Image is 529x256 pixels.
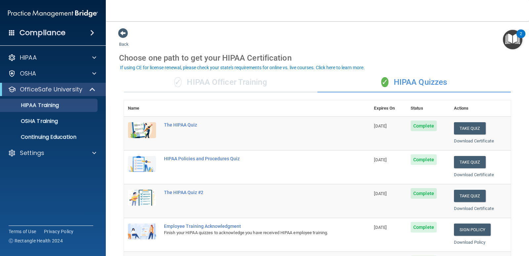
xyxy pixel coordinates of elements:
[119,64,366,71] button: If using CE for license renewal, please check your state's requirements for online vs. live cours...
[119,34,129,47] a: Back
[119,48,516,68] div: Choose one path to get your HIPAA Certification
[174,77,182,87] span: ✓
[407,100,450,117] th: Status
[20,28,65,37] h4: Compliance
[454,240,486,245] a: Download Policy
[164,224,337,229] div: Employee Training Acknowledgment
[164,229,337,237] div: Finish your HIPAA quizzes to acknowledge you have received HIPAA employee training.
[124,73,317,92] div: HIPAA Officer Training
[4,118,58,125] p: OSHA Training
[454,206,494,211] a: Download Certificate
[4,102,59,109] p: HIPAA Training
[317,73,511,92] div: HIPAA Quizzes
[374,191,387,196] span: [DATE]
[8,85,96,93] a: OfficeSafe University
[374,124,387,128] span: [DATE]
[454,138,494,143] a: Download Certificate
[381,77,388,87] span: ✓
[454,190,486,202] button: Take Quiz
[454,156,486,168] button: Take Quiz
[454,122,486,134] button: Take Quiz
[450,100,511,117] th: Actions
[164,156,337,161] div: HIPAA Policies and Procedures Quiz
[20,85,82,93] p: OfficeSafe University
[120,65,365,70] div: If using CE for license renewal, please check your state's requirements for online vs. live cours...
[374,157,387,162] span: [DATE]
[4,134,95,140] p: Continuing Education
[370,100,407,117] th: Expires On
[8,7,98,20] img: PMB logo
[8,54,96,62] a: HIPAA
[454,172,494,177] a: Download Certificate
[20,70,36,77] p: OSHA
[415,209,521,235] iframe: Drift Widget Chat Controller
[124,100,160,117] th: Name
[520,34,522,42] div: 2
[9,237,63,244] span: Ⓒ Rectangle Health 2024
[374,225,387,230] span: [DATE]
[44,228,74,235] a: Privacy Policy
[411,154,437,165] span: Complete
[20,149,44,157] p: Settings
[411,188,437,199] span: Complete
[8,149,96,157] a: Settings
[20,54,37,62] p: HIPAA
[411,121,437,131] span: Complete
[503,30,522,49] button: Open Resource Center, 2 new notifications
[164,190,337,195] div: The HIPAA Quiz #2
[9,228,36,235] a: Terms of Use
[411,222,437,232] span: Complete
[164,122,337,128] div: The HIPAA Quiz
[8,70,96,77] a: OSHA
